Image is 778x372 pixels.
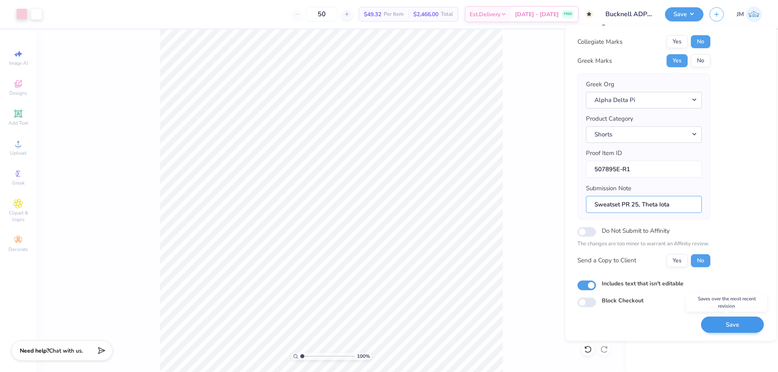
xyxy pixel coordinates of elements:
[564,11,572,17] span: FREE
[586,114,633,123] label: Product Category
[9,120,28,126] span: Add Text
[701,317,764,333] button: Save
[586,126,702,143] button: Shorts
[602,296,643,305] label: Block Checkout
[665,7,703,21] button: Save
[586,196,702,213] input: Add a note for Affinity
[384,10,404,19] span: Per Item
[667,35,688,48] button: Yes
[691,54,710,67] button: No
[599,6,659,22] input: Untitled Design
[602,225,670,236] label: Do Not Submit to Affinity
[10,150,26,156] span: Upload
[4,210,32,223] span: Clipart & logos
[577,56,612,66] div: Greek Marks
[667,54,688,67] button: Yes
[9,246,28,253] span: Decorate
[737,10,744,19] span: JM
[586,92,702,108] button: Alpha Delta Pi
[686,293,767,312] div: Saves over the most recent revision
[470,10,500,19] span: Est. Delivery
[577,256,636,265] div: Send a Copy to Client
[413,10,438,19] span: $2,466.00
[586,184,631,193] label: Submission Note
[9,90,27,96] span: Designs
[586,149,622,158] label: Proof Item ID
[49,347,83,355] span: Chat with us.
[12,180,25,186] span: Greek
[667,254,688,267] button: Yes
[746,6,762,22] img: Joshua Macky Gaerlan
[691,35,710,48] button: No
[364,10,381,19] span: $49.32
[9,60,28,66] span: Image AI
[515,10,559,19] span: [DATE] - [DATE]
[441,10,453,19] span: Total
[602,279,684,288] label: Includes text that isn't editable
[20,347,49,355] strong: Need help?
[691,254,710,267] button: No
[577,240,710,248] p: The changes are too minor to warrant an Affinity review.
[306,7,338,21] input: – –
[586,80,614,89] label: Greek Org
[577,37,622,47] div: Collegiate Marks
[737,6,762,22] a: JM
[357,353,370,360] span: 100 %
